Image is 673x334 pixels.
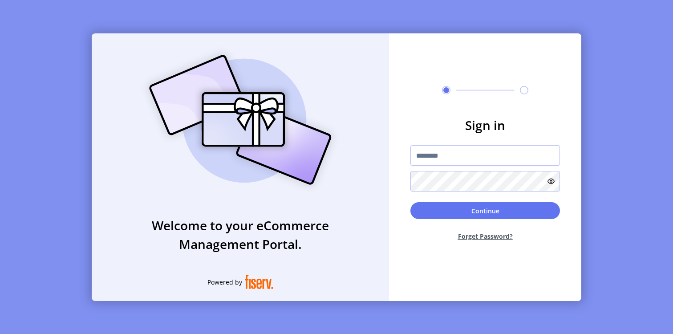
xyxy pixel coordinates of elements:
[207,277,242,287] span: Powered by
[136,45,345,195] img: card_Illustration.svg
[92,216,389,253] h3: Welcome to your eCommerce Management Portal.
[410,224,560,248] button: Forget Password?
[410,202,560,219] button: Continue
[410,116,560,134] h3: Sign in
